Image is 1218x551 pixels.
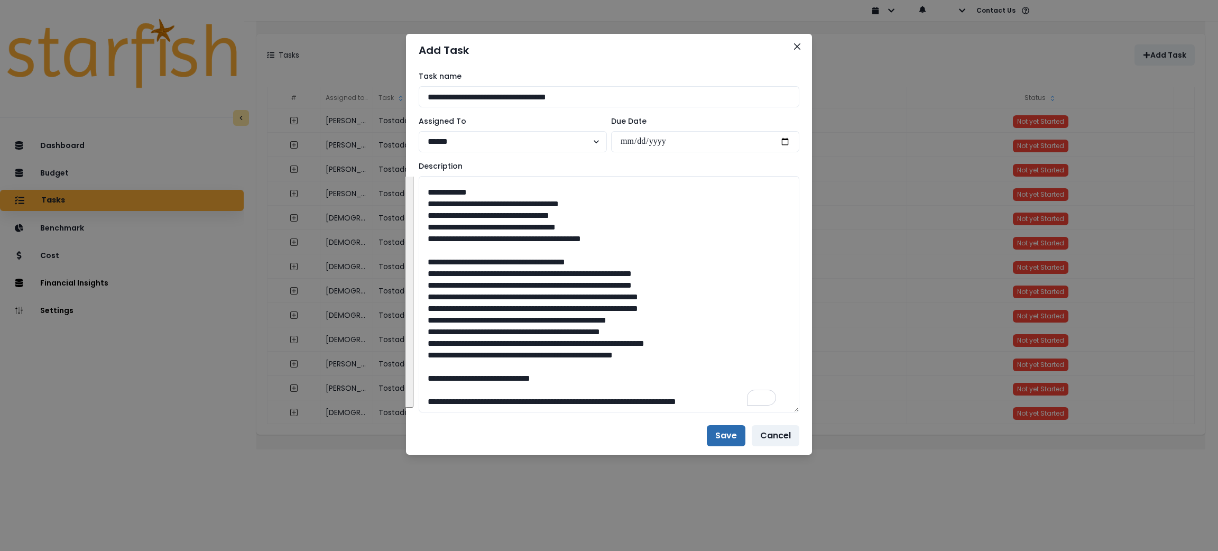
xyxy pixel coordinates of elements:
label: Description [419,161,793,172]
header: Add Task [406,34,812,67]
label: Task name [419,71,793,82]
button: Save [707,425,745,446]
button: Close [789,38,806,55]
label: Due Date [611,116,793,127]
button: Cancel [752,425,799,446]
label: Assigned To [419,116,601,127]
textarea: To enrich screen reader interactions, please activate Accessibility in Grammarly extension settings [419,176,799,412]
